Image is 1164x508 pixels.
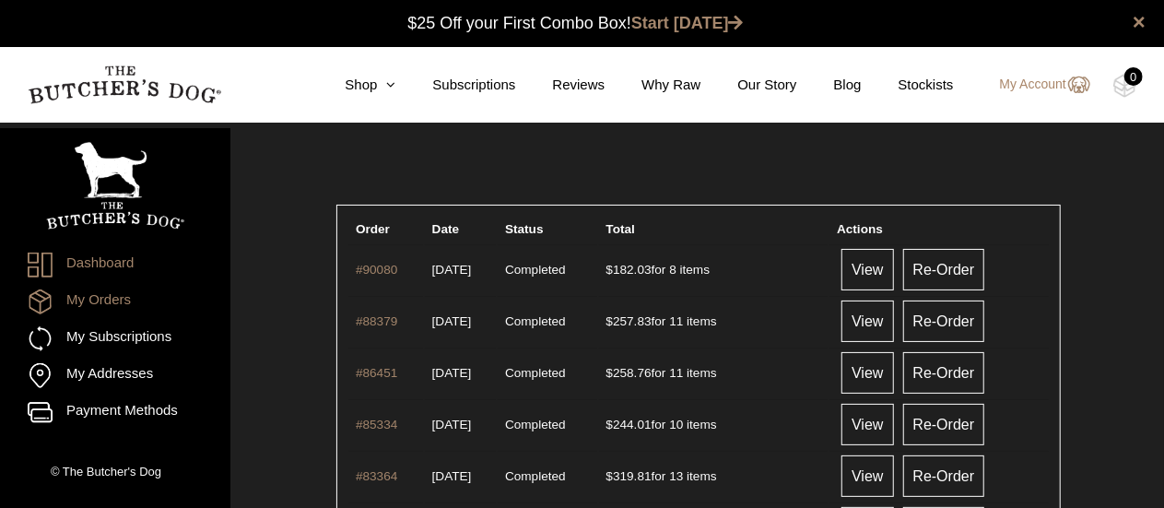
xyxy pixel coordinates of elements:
[797,75,862,96] a: Blog
[903,249,985,290] a: Re-Order
[356,418,397,431] a: #85334
[432,222,459,236] span: Date
[432,263,472,277] time: [DATE]
[606,418,652,431] span: 244.01
[606,222,635,236] span: Total
[28,289,203,314] a: My Orders
[356,366,397,380] a: #86451
[841,352,893,394] a: View
[982,74,1090,96] a: My Account
[903,455,985,497] a: Re-Order
[606,366,614,380] span: $
[631,14,744,32] a: Start [DATE]
[837,222,883,236] span: Actions
[606,418,614,431] span: $
[599,399,829,449] td: for 10 items
[432,366,472,380] time: [DATE]
[599,244,829,294] td: for 8 items
[1124,67,1143,86] div: 0
[606,469,652,483] span: 319.81
[841,455,893,497] a: View
[356,314,397,328] a: #88379
[903,404,985,445] a: Re-Order
[599,451,829,501] td: for 13 items
[356,469,397,483] a: #83364
[841,249,893,290] a: View
[432,418,472,431] time: [DATE]
[356,222,390,236] span: Order
[498,451,597,501] td: Completed
[505,222,544,236] span: Status
[599,296,829,346] td: for 11 items
[606,314,652,328] span: 257.83
[498,244,597,294] td: Completed
[498,296,597,346] td: Completed
[903,352,985,394] a: Re-Order
[862,75,954,96] a: Stockists
[46,142,184,230] img: TBD_Portrait_Logo_White.png
[841,404,893,445] a: View
[498,399,597,449] td: Completed
[606,263,652,277] span: 182.03
[432,469,472,483] time: [DATE]
[28,326,203,351] a: My Subscriptions
[28,400,203,425] a: Payment Methods
[700,75,796,96] a: Our Story
[432,314,472,328] time: [DATE]
[606,263,614,277] span: $
[498,348,597,397] td: Completed
[599,348,829,397] td: for 11 items
[1133,11,1146,33] a: close
[356,263,397,277] a: #90080
[1113,74,1136,98] img: TBD_Cart-Empty.png
[308,75,395,96] a: Shop
[395,75,515,96] a: Subscriptions
[516,75,606,96] a: Reviews
[606,366,652,380] span: 258.76
[606,314,614,328] span: $
[605,75,700,96] a: Why Raw
[28,363,203,388] a: My Addresses
[606,469,614,483] span: $
[903,301,985,342] a: Re-Order
[28,253,203,278] a: Dashboard
[841,301,893,342] a: View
